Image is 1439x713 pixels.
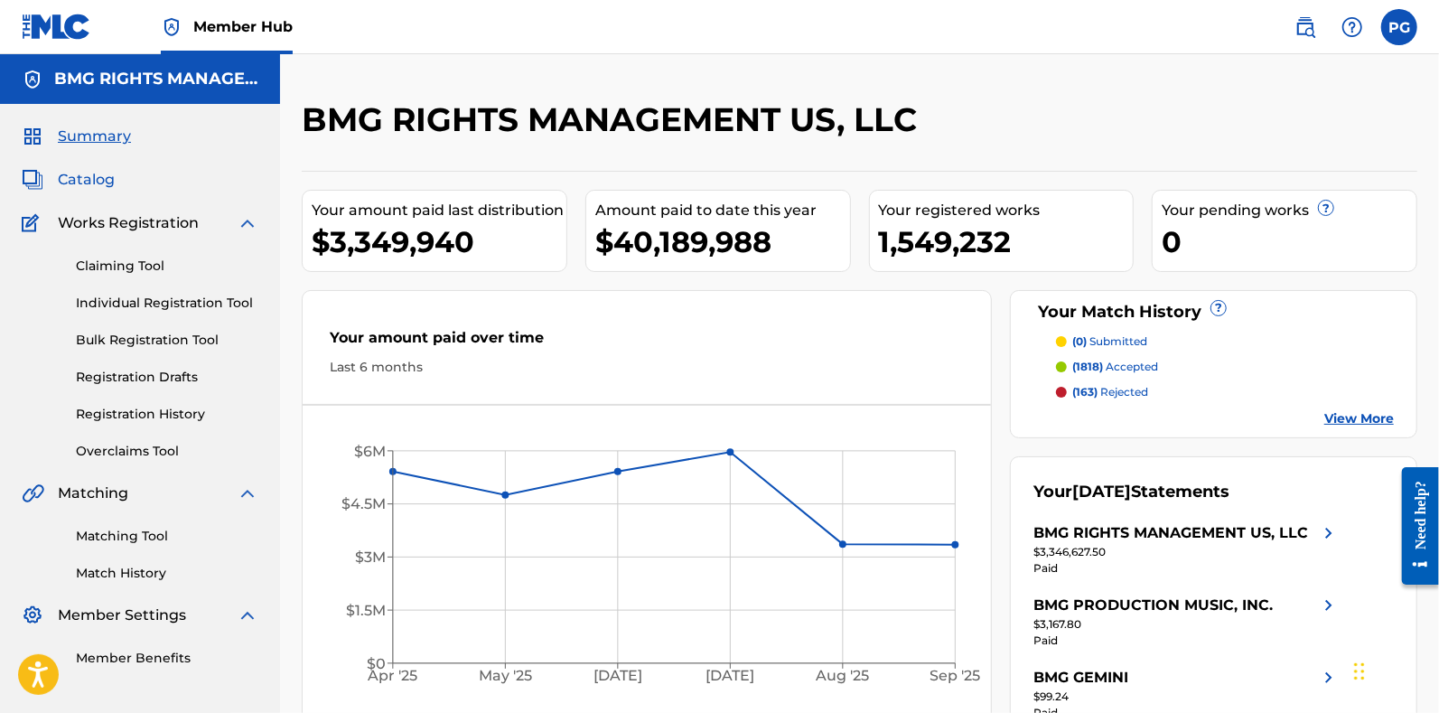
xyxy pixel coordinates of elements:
tspan: $1.5M [346,602,386,619]
div: BMG GEMINI [1033,667,1128,689]
a: Overclaims Tool [76,442,258,461]
a: Member Benefits [76,649,258,668]
img: Accounts [22,69,43,90]
a: CatalogCatalog [22,169,115,191]
tspan: Apr '25 [368,668,418,685]
img: right chevron icon [1318,522,1340,544]
div: $3,346,627.50 [1033,544,1340,560]
img: expand [237,605,258,626]
a: View More [1324,409,1394,428]
a: Match History [76,564,258,583]
img: MLC Logo [22,14,91,40]
tspan: May '25 [479,668,532,685]
div: $3,167.80 [1033,616,1340,633]
div: 1,549,232 [879,221,1134,262]
iframe: Chat Widget [1349,626,1439,713]
a: BMG RIGHTS MANAGEMENT US, LLCright chevron icon$3,346,627.50Paid [1033,522,1340,577]
img: Member Settings [22,605,43,626]
img: Top Rightsholder [161,16,182,38]
div: BMG RIGHTS MANAGEMENT US, LLC [1033,522,1308,544]
tspan: Sep '25 [930,668,981,685]
div: Help [1334,9,1370,45]
div: Paid [1033,560,1340,577]
a: Individual Registration Tool [76,294,258,313]
span: Member Settings [58,605,186,626]
img: search [1294,16,1316,38]
tspan: $4.5M [341,495,386,512]
tspan: Aug '25 [816,668,870,685]
img: expand [237,212,258,234]
span: ? [1319,201,1333,215]
div: 0 [1162,221,1416,262]
img: Catalog [22,169,43,191]
a: Bulk Registration Tool [76,331,258,350]
span: ? [1211,301,1226,315]
a: Registration Drafts [76,368,258,387]
div: Paid [1033,633,1340,649]
span: (0) [1072,334,1087,348]
tspan: [DATE] [593,668,642,685]
span: Summary [58,126,131,147]
span: (163) [1072,385,1098,399]
a: (1818) accepted [1056,359,1394,375]
a: SummarySummary [22,126,131,147]
a: Public Search [1287,9,1323,45]
tspan: $3M [355,549,386,566]
a: Claiming Tool [76,257,258,276]
img: Works Registration [22,212,45,234]
div: Your amount paid over time [330,327,964,358]
div: $40,189,988 [595,221,850,262]
div: Your Match History [1033,300,1394,324]
div: Amount paid to date this year [595,200,850,221]
div: Drag [1354,644,1365,699]
a: Registration History [76,405,258,424]
div: Your amount paid last distribution [312,200,566,221]
span: Matching [58,483,128,504]
img: help [1341,16,1363,38]
p: rejected [1072,384,1148,400]
tspan: [DATE] [706,668,755,685]
div: Last 6 months [330,358,964,377]
tspan: $6M [354,443,386,460]
span: Catalog [58,169,115,191]
tspan: $0 [367,655,386,672]
p: accepted [1072,359,1158,375]
img: expand [237,483,258,504]
div: BMG PRODUCTION MUSIC, INC. [1033,595,1273,616]
iframe: Resource Center [1388,454,1439,599]
div: Your pending works [1162,200,1416,221]
span: [DATE] [1072,482,1131,502]
span: (1818) [1072,360,1103,373]
span: Member Hub [193,16,293,37]
span: Works Registration [58,212,199,234]
img: right chevron icon [1318,667,1340,689]
div: User Menu [1381,9,1417,45]
a: BMG PRODUCTION MUSIC, INC.right chevron icon$3,167.80Paid [1033,595,1340,649]
p: submitted [1072,333,1147,350]
div: Your registered works [879,200,1134,221]
a: (0) submitted [1056,333,1394,350]
h2: BMG RIGHTS MANAGEMENT US, LLC [302,99,926,140]
img: Summary [22,126,43,147]
div: $3,349,940 [312,221,566,262]
img: Matching [22,483,44,504]
h5: BMG RIGHTS MANAGEMENT US, LLC [54,69,258,89]
a: (163) rejected [1056,384,1394,400]
div: $99.24 [1033,689,1340,705]
div: Your Statements [1033,480,1229,504]
img: right chevron icon [1318,595,1340,616]
a: Matching Tool [76,527,258,546]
